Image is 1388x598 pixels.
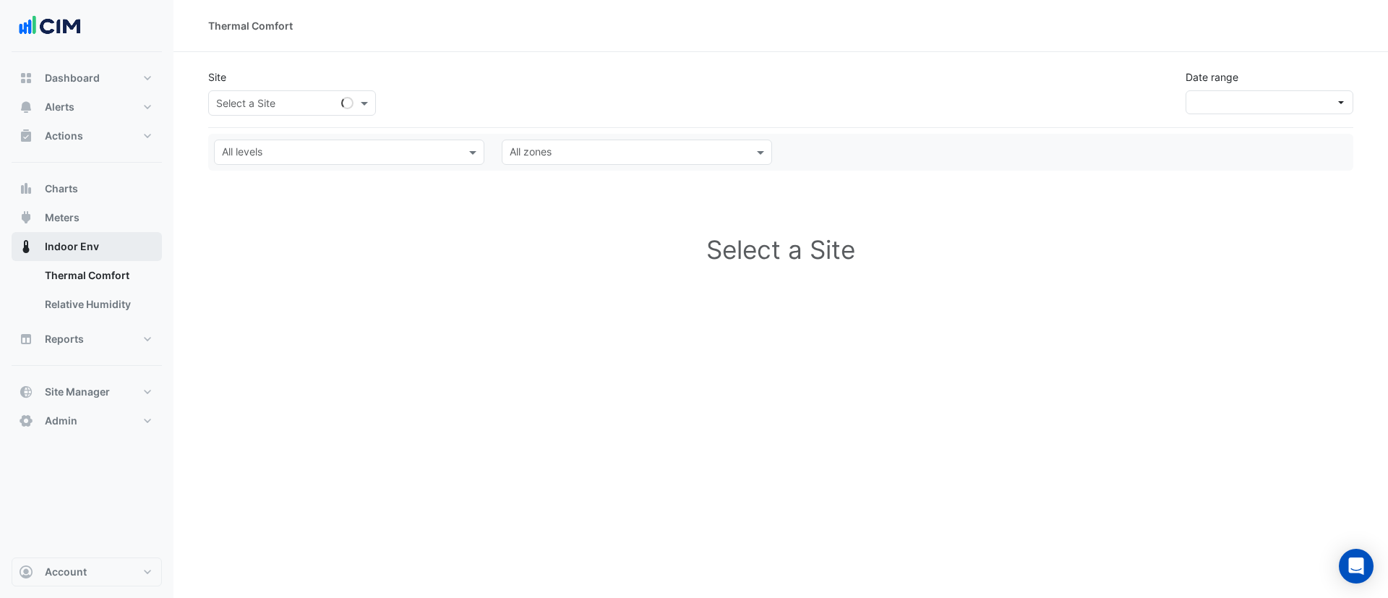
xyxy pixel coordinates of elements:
app-icon: Alerts [19,100,33,114]
button: Meters [12,203,162,232]
div: Open Intercom Messenger [1339,549,1374,584]
button: Site Manager [12,377,162,406]
label: Site [208,69,226,85]
button: Charts [12,174,162,203]
span: Admin [45,414,77,428]
button: Account [12,558,162,586]
app-icon: Charts [19,181,33,196]
app-icon: Dashboard [19,71,33,85]
h1: Select a Site [208,188,1353,311]
button: Alerts [12,93,162,121]
span: Alerts [45,100,74,114]
app-icon: Admin [19,414,33,428]
button: Admin [12,406,162,435]
span: Dashboard [45,71,100,85]
app-icon: Indoor Env [19,239,33,254]
img: Company Logo [17,12,82,40]
span: Charts [45,181,78,196]
a: Thermal Comfort [33,261,162,290]
span: Actions [45,129,83,143]
div: Thermal Comfort [208,18,293,33]
app-icon: Meters [19,210,33,225]
span: Reports [45,332,84,346]
div: All zones [507,144,552,163]
button: Dashboard [12,64,162,93]
span: Site Manager [45,385,110,399]
label: Date range [1186,69,1238,85]
a: Relative Humidity [33,290,162,319]
span: Indoor Env [45,239,99,254]
button: Reports [12,325,162,354]
span: Account [45,565,87,579]
button: Actions [12,121,162,150]
app-icon: Site Manager [19,385,33,399]
button: Indoor Env [12,232,162,261]
div: Indoor Env [12,261,162,325]
div: All levels [220,144,262,163]
app-icon: Actions [19,129,33,143]
span: Meters [45,210,80,225]
app-icon: Reports [19,332,33,346]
